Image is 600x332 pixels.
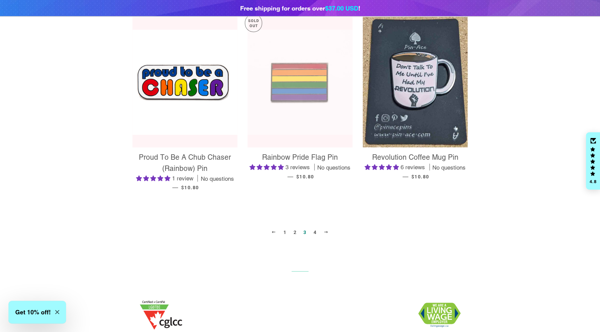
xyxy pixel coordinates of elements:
[285,164,310,171] span: 3 reviews
[365,164,401,171] span: 4.83 stars
[132,30,237,135] img: Proud To Be A Chaser Enamel Pin Badge Rainbow Pride LGBTQ Gift For Her/Him - Pin Ace
[140,301,182,330] img: 1705457225.png
[418,303,460,328] img: 1706832627.png
[240,3,360,13] div: Free shipping for orders over !
[132,17,237,148] a: Proud To Be A Chaser Enamel Pin Badge Rainbow Pride LGBTQ Gift For Her/Him - Pin Ace
[248,148,352,185] a: Rainbow Pride Flag Pin 5.00 stars 3 reviews No questions — $10.80
[403,173,408,180] span: —
[287,173,293,180] span: —
[301,227,309,237] span: 3
[363,148,468,185] a: Revolution Coffee Mug Pin 4.83 stars 6 reviews No questions — $10.80
[296,174,314,179] span: $10.80
[401,164,425,171] span: 6 reviews
[291,227,299,237] a: 2
[248,17,352,148] a: LGBT Gay Pin Pride Flag Enamel Badge Rainbow Lapel LGBTQ Queer Gift For Her/Him - Pin Ace
[586,132,600,190] div: Click to open Judge.me floating reviews tab
[363,17,468,148] img: Revolution Coffee Mug Pin - Pin-Ace
[317,164,350,172] span: No questions
[181,185,199,190] span: $10.80
[248,30,352,135] img: LGBT Gay Pin Pride Flag Enamel Badge Rainbow Lapel LGBTQ Queer Gift For Her/Him - Pin Ace
[250,164,285,171] span: 5.00 stars
[136,175,172,182] span: 5.00 stars
[325,4,358,12] span: $37.00 USD
[589,179,597,184] div: 4.8
[432,164,466,172] span: No questions
[281,227,289,237] a: 1
[411,174,429,179] span: $10.80
[172,175,193,182] span: 1 review
[132,148,237,196] a: Proud To Be A Chub Chaser (Rainbow) Pin 5.00 stars 1 review No questions — $10.80
[245,15,262,32] p: Sold Out
[262,153,338,161] span: Rainbow Pride Flag Pin
[139,153,231,173] span: Proud To Be A Chub Chaser (Rainbow) Pin
[372,153,458,161] span: Revolution Coffee Mug Pin
[200,175,234,183] span: No questions
[172,184,178,191] span: —
[311,227,319,237] a: 4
